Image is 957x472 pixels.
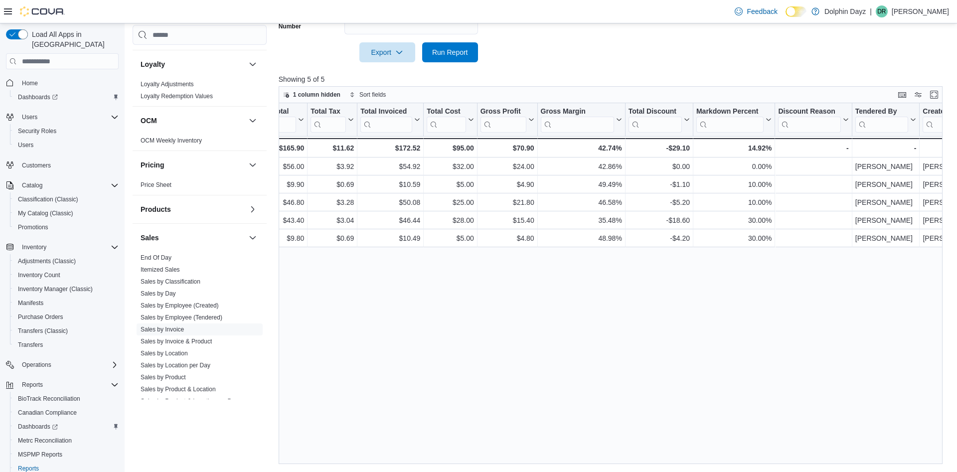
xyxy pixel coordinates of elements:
[141,233,159,243] h3: Sales
[892,5,949,17] p: [PERSON_NAME]
[696,142,772,154] div: 14.92%
[855,233,917,245] div: [PERSON_NAME]
[141,385,216,393] span: Sales by Product & Location
[141,204,245,214] button: Products
[696,107,772,133] button: Markdown Percent
[345,89,390,101] button: Sort fields
[10,124,123,138] button: Security Roles
[696,161,772,173] div: 0.00%
[18,195,78,203] span: Classification (Classic)
[311,233,354,245] div: $0.69
[10,406,123,420] button: Canadian Compliance
[14,311,67,323] a: Purchase Orders
[696,197,772,209] div: 10.00%
[629,233,690,245] div: -$4.20
[427,142,474,154] div: $95.00
[141,80,194,88] span: Loyalty Adjustments
[629,215,690,227] div: -$18.60
[261,161,304,173] div: $56.00
[778,142,848,154] div: -
[14,297,47,309] a: Manifests
[427,215,474,227] div: $28.00
[731,1,781,21] a: Feedback
[18,395,80,403] span: BioTrack Reconciliation
[18,379,47,391] button: Reports
[311,161,354,173] div: $3.92
[855,107,908,133] div: Tendered By
[141,233,245,243] button: Sales
[141,314,222,321] a: Sales by Employee (Tendered)
[427,179,474,191] div: $5.00
[360,142,420,154] div: $172.52
[629,142,690,154] div: -$29.10
[540,107,614,133] div: Gross Margin
[778,107,848,133] button: Discount Reason
[18,327,68,335] span: Transfers (Classic)
[141,325,184,333] span: Sales by Invoice
[359,42,415,62] button: Export
[141,137,202,144] a: OCM Weekly Inventory
[480,233,534,245] div: $4.80
[855,179,917,191] div: [PERSON_NAME]
[28,29,119,49] span: Load All Apps in [GEOGRAPHIC_DATA]
[10,138,123,152] button: Users
[261,107,296,117] div: Subtotal
[141,362,210,369] a: Sales by Location per Day
[10,206,123,220] button: My Catalog (Classic)
[540,142,622,154] div: 42.74%
[14,339,119,351] span: Transfers
[141,81,194,88] a: Loyalty Adjustments
[22,161,51,169] span: Customers
[10,338,123,352] button: Transfers
[261,197,304,209] div: $46.80
[10,448,123,462] button: MSPMP Reports
[10,254,123,268] button: Adjustments (Classic)
[141,349,188,357] span: Sales by Location
[540,215,622,227] div: 35.48%
[133,78,267,106] div: Loyalty
[18,423,58,431] span: Dashboards
[877,5,886,17] span: DR
[141,137,202,145] span: OCM Weekly Inventory
[2,358,123,372] button: Operations
[14,407,81,419] a: Canadian Compliance
[432,47,468,57] span: Run Report
[778,107,840,117] div: Discount Reason
[247,203,259,215] button: Products
[141,266,180,273] a: Itemized Sales
[141,302,219,310] span: Sales by Employee (Created)
[18,141,33,149] span: Users
[18,111,119,123] span: Users
[18,241,50,253] button: Inventory
[141,398,238,405] a: Sales by Product & Location per Day
[360,233,420,245] div: $10.49
[10,90,123,104] a: Dashboards
[22,361,51,369] span: Operations
[480,107,526,133] div: Gross Profit
[14,255,119,267] span: Adjustments (Classic)
[696,179,772,191] div: 10.00%
[855,161,917,173] div: [PERSON_NAME]
[824,5,866,17] p: Dolphin Dayz
[10,296,123,310] button: Manifests
[480,215,534,227] div: $15.40
[855,215,917,227] div: [PERSON_NAME]
[360,215,420,227] div: $46.44
[247,58,259,70] button: Loyalty
[247,232,259,244] button: Sales
[360,197,420,209] div: $50.08
[14,325,72,337] a: Transfers (Classic)
[14,269,64,281] a: Inventory Count
[14,339,47,351] a: Transfers
[10,324,123,338] button: Transfers (Classic)
[10,310,123,324] button: Purchase Orders
[778,107,840,133] div: Discount Reason
[141,373,186,381] span: Sales by Product
[14,449,66,461] a: MSPMP Reports
[311,107,346,117] div: Total Tax
[14,393,84,405] a: BioTrack Reconciliation
[480,179,534,191] div: $4.90
[540,107,622,133] button: Gross Margin
[18,241,119,253] span: Inventory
